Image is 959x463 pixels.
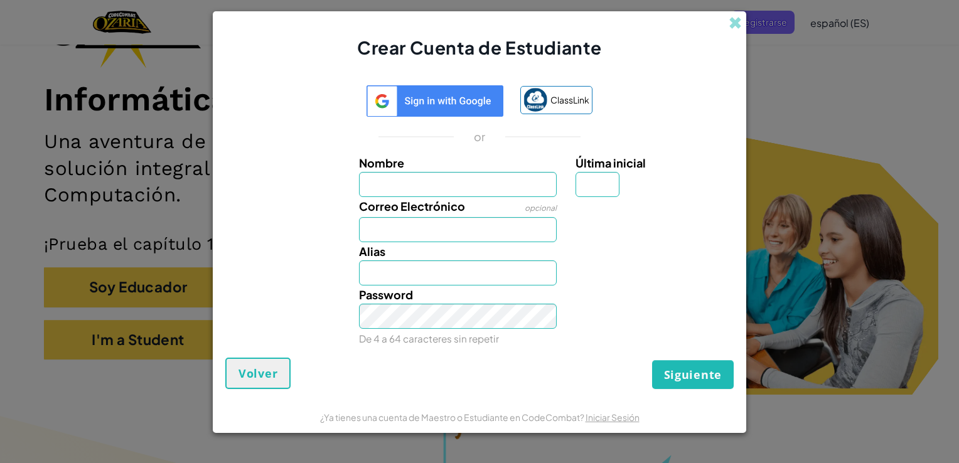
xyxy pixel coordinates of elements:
[359,244,385,258] span: Alias
[474,129,486,144] p: or
[576,156,646,170] span: Última inicial
[652,360,734,389] button: Siguiente
[238,366,277,381] span: Volver
[523,88,547,112] img: classlink-logo-small.png
[586,412,640,423] a: Iniciar Sesión
[359,333,499,344] small: De 4 a 64 caracteres sin repetir
[359,156,404,170] span: Nombre
[525,203,557,213] span: opcional
[320,412,586,423] span: ¿Ya tienes una cuenta de Maestro o Estudiante en CodeCombat?
[550,91,589,109] span: ClassLink
[359,199,465,213] span: Correo Electrónico
[225,358,291,389] button: Volver
[357,36,602,58] span: Crear Cuenta de Estudiante
[664,367,722,382] span: Siguiente
[367,85,504,117] img: log-in-google-sso-generic.svg
[359,287,413,302] span: Password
